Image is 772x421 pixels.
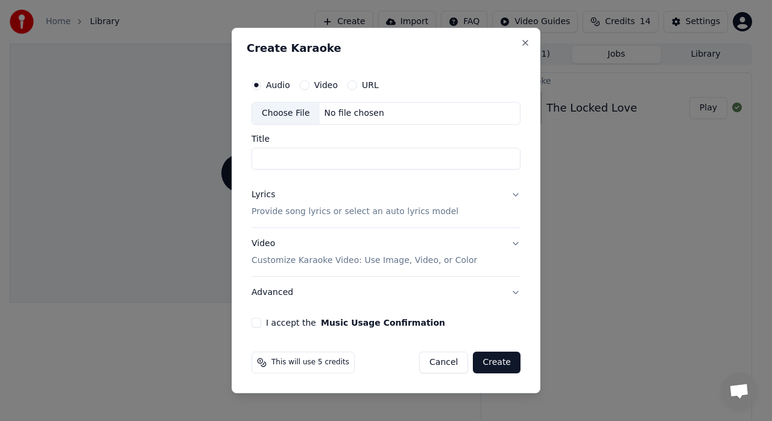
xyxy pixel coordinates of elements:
[252,103,320,124] div: Choose File
[266,318,445,327] label: I accept the
[252,255,477,267] p: Customize Karaoke Video: Use Image, Video, or Color
[252,179,520,227] button: LyricsProvide song lyrics or select an auto lyrics model
[419,352,468,373] button: Cancel
[314,81,338,89] label: Video
[247,43,525,54] h2: Create Karaoke
[321,318,445,327] button: I accept the
[252,189,275,201] div: Lyrics
[266,81,290,89] label: Audio
[252,238,477,267] div: Video
[252,277,520,308] button: Advanced
[252,135,520,143] label: Title
[252,206,458,218] p: Provide song lyrics or select an auto lyrics model
[271,358,349,367] span: This will use 5 credits
[252,228,520,276] button: VideoCustomize Karaoke Video: Use Image, Video, or Color
[320,107,389,119] div: No file chosen
[362,81,379,89] label: URL
[473,352,520,373] button: Create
